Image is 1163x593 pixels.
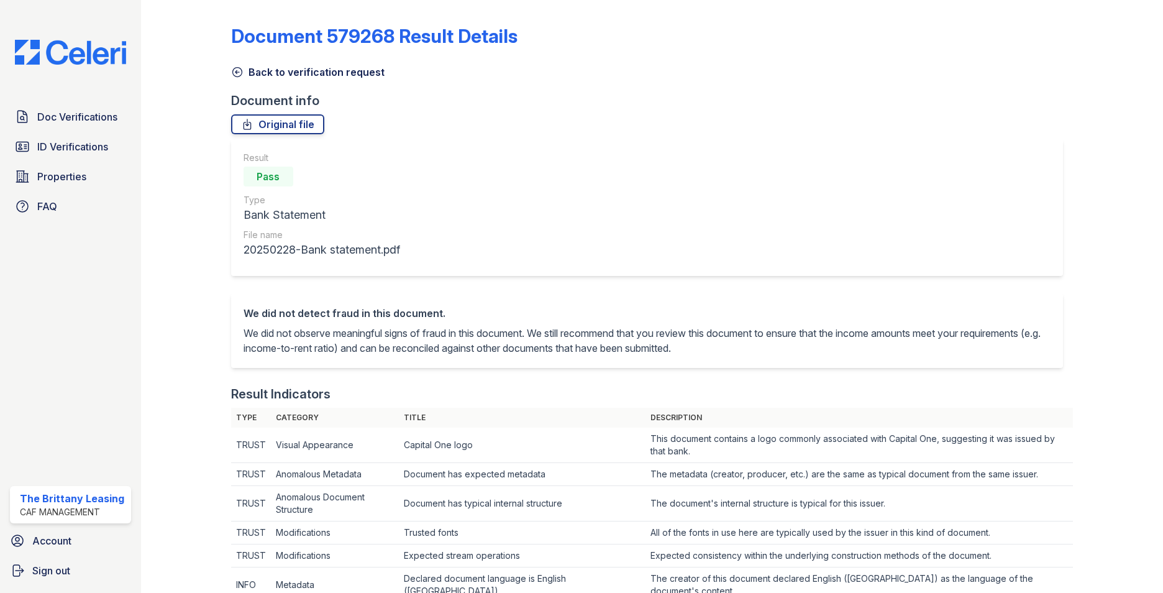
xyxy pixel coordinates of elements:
a: Doc Verifications [10,104,131,129]
td: Modifications [271,522,399,545]
a: Back to verification request [231,65,385,80]
a: Original file [231,114,324,134]
a: Account [5,528,136,553]
td: TRUST [231,522,271,545]
td: The document's internal structure is typical for this issuer. [645,486,1073,522]
td: All of the fonts in use here are typically used by the issuer in this kind of document. [645,522,1073,545]
td: Visual Appearance [271,428,399,463]
div: Pass [244,167,293,186]
td: Expected consistency within the underlying construction methods of the document. [645,545,1073,568]
td: TRUST [231,545,271,568]
div: 20250228-Bank statement.pdf [244,241,400,259]
div: Result [244,152,400,164]
span: FAQ [37,199,57,214]
td: Anomalous Metadata [271,463,399,486]
td: Expected stream operations [399,545,645,568]
td: Anomalous Document Structure [271,486,399,522]
span: Doc Verifications [37,109,117,124]
a: Sign out [5,558,136,583]
span: ID Verifications [37,139,108,154]
div: We did not detect fraud in this document. [244,306,1051,321]
div: The Brittany Leasing [20,491,124,506]
div: Type [244,194,400,206]
td: Trusted fonts [399,522,645,545]
div: Bank Statement [244,206,400,224]
td: Document has expected metadata [399,463,645,486]
td: Modifications [271,545,399,568]
div: Document info [231,92,1073,109]
td: Capital One logo [399,428,645,463]
td: The metadata (creator, producer, etc.) are the same as typical document from the same issuer. [645,463,1073,486]
img: CE_Logo_Blue-a8612792a0a2168367f1c8372b55b34899dd931a85d93a1a3d3e32e68fde9ad4.png [5,40,136,65]
th: Title [399,408,645,428]
a: ID Verifications [10,134,131,159]
a: FAQ [10,194,131,219]
a: Document 579268 Result Details [231,25,518,47]
span: Sign out [32,563,70,578]
td: This document contains a logo commonly associated with Capital One, suggesting it was issued by t... [645,428,1073,463]
span: Properties [37,169,86,184]
div: File name [244,229,400,241]
a: Properties [10,164,131,189]
td: TRUST [231,428,271,463]
th: Type [231,408,271,428]
div: CAF Management [20,506,124,518]
div: Result Indicators [231,385,331,403]
span: Account [32,533,71,548]
th: Category [271,408,399,428]
p: We did not observe meaningful signs of fraud in this document. We still recommend that you review... [244,326,1051,356]
th: Description [645,408,1073,428]
td: Document has typical internal structure [399,486,645,522]
td: TRUST [231,486,271,522]
td: TRUST [231,463,271,486]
